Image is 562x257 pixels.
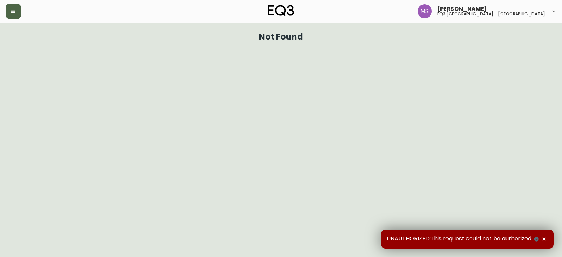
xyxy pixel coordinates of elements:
[437,12,545,16] h5: eq3 [GEOGRAPHIC_DATA] - [GEOGRAPHIC_DATA]
[418,4,432,18] img: 1b6e43211f6f3cc0b0729c9049b8e7af
[437,6,487,12] span: [PERSON_NAME]
[259,34,303,40] h1: Not Found
[387,235,540,243] span: UNAUTHORIZED:This request could not be authorized.
[268,5,294,16] img: logo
